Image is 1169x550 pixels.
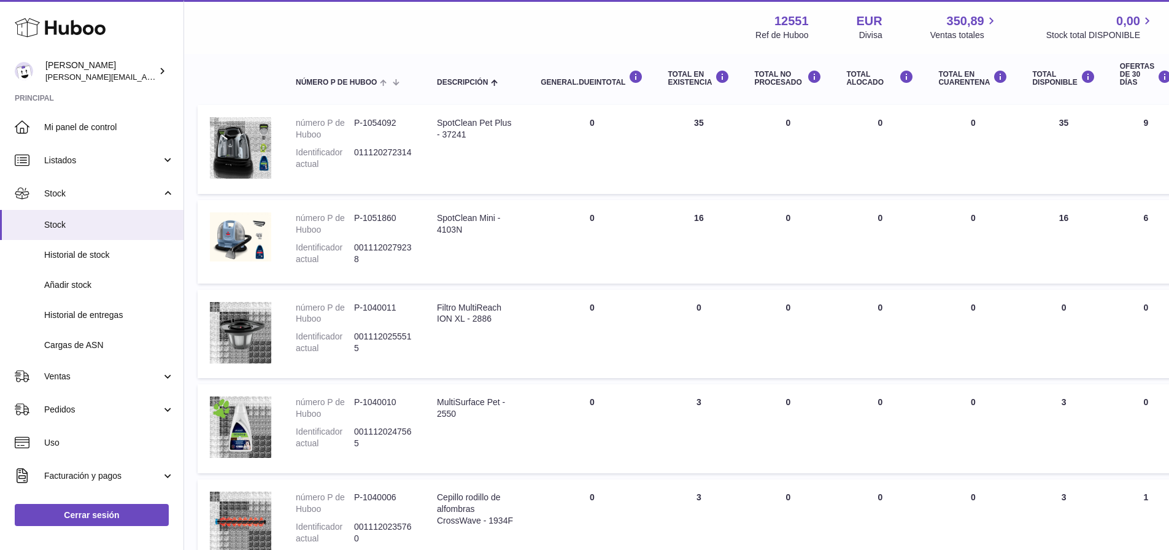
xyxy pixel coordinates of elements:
[1020,384,1107,473] td: 3
[668,70,730,87] div: Total en EXISTENCIA
[938,70,1008,87] div: Total en CUARENTENA
[354,426,412,449] dd: 0011120247565
[44,437,174,449] span: Uso
[296,492,354,515] dt: número P de Huboo
[541,70,643,87] div: general.dueInTotal
[296,521,354,544] dt: Identificador actual
[971,118,976,128] span: 0
[296,397,354,420] dt: número P de Huboo
[437,79,488,87] span: Descripción
[354,242,412,265] dd: 0011120279238
[742,105,834,194] td: 0
[437,302,516,325] div: Filtro MultiReach ION XL - 2886
[15,62,33,80] img: gerardo.montoiro@cleverenterprise.es
[947,13,984,29] span: 350,89
[655,384,742,473] td: 3
[528,105,655,194] td: 0
[210,117,271,179] img: product image
[296,331,354,354] dt: Identificador actual
[15,504,169,526] a: Cerrar sesión
[834,290,926,379] td: 0
[44,309,174,321] span: Historial de entregas
[296,242,354,265] dt: Identificador actual
[210,302,271,363] img: product image
[44,249,174,261] span: Historial de stock
[1046,29,1154,41] span: Stock total DISPONIBLE
[971,397,976,407] span: 0
[857,13,882,29] strong: EUR
[742,290,834,379] td: 0
[210,397,271,458] img: product image
[296,212,354,236] dt: número P de Huboo
[296,426,354,449] dt: Identificador actual
[1020,105,1107,194] td: 35
[354,117,412,141] dd: P-1054092
[44,155,161,166] span: Listados
[437,397,516,420] div: MultiSurface Pet - 2550
[45,72,312,82] span: [PERSON_NAME][EMAIL_ADDRESS][PERSON_NAME][DOMAIN_NAME]
[528,290,655,379] td: 0
[971,492,976,502] span: 0
[846,70,914,87] div: Total ALOCADO
[354,492,412,515] dd: P-1040006
[354,212,412,236] dd: P-1051860
[754,70,822,87] div: Total NO PROCESADO
[755,29,808,41] div: Ref de Huboo
[859,29,882,41] div: Divisa
[296,79,377,87] span: número P de Huboo
[354,521,412,544] dd: 0011120235760
[971,213,976,223] span: 0
[528,200,655,284] td: 0
[437,117,516,141] div: SpotClean Pet Plus - 37241
[834,384,926,473] td: 0
[655,105,742,194] td: 35
[1046,13,1154,41] a: 0,00 Stock total DISPONIBLE
[44,371,161,382] span: Ventas
[528,384,655,473] td: 0
[354,147,412,170] dd: 011120272314
[834,105,926,194] td: 0
[44,219,174,231] span: Stock
[437,212,516,236] div: SpotClean Mini - 4103N
[296,117,354,141] dt: número P de Huboo
[210,212,271,261] img: product image
[296,147,354,170] dt: Identificador actual
[930,13,998,41] a: 350,89 Ventas totales
[834,200,926,284] td: 0
[742,200,834,284] td: 0
[44,279,174,291] span: Añadir stock
[655,290,742,379] td: 0
[44,339,174,351] span: Cargas de ASN
[44,470,161,482] span: Facturación y pagos
[354,302,412,325] dd: P-1040011
[296,302,354,325] dt: número P de Huboo
[354,331,412,354] dd: 0011120255515
[1116,13,1140,29] span: 0,00
[971,303,976,312] span: 0
[437,492,516,527] div: Cepillo rodillo de alfombras CrossWave - 1934F
[354,397,412,420] dd: P-1040010
[930,29,998,41] span: Ventas totales
[742,384,834,473] td: 0
[1020,200,1107,284] td: 16
[44,188,161,199] span: Stock
[44,404,161,416] span: Pedidos
[774,13,809,29] strong: 12551
[1020,290,1107,379] td: 0
[1032,70,1095,87] div: Total DISPONIBLE
[44,122,174,133] span: Mi panel de control
[655,200,742,284] td: 16
[45,60,156,83] div: [PERSON_NAME]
